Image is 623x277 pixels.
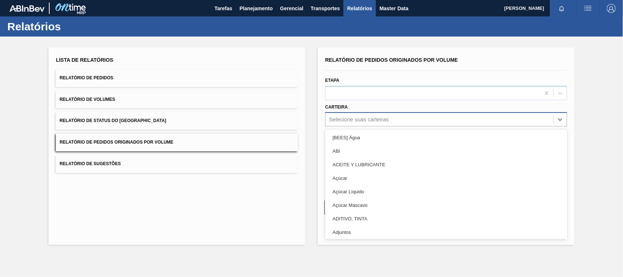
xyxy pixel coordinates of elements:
[325,144,567,158] div: ABI
[325,225,567,239] div: Adjuntos
[325,158,567,171] div: ACEITE Y LUBRICANTE
[215,4,232,13] span: Tarefas
[325,131,567,144] div: [BEES] Água
[325,198,567,212] div: Açúcar Mascavo
[311,4,340,13] span: Transportes
[550,3,573,14] button: Notificações
[56,133,298,151] button: Relatório de Pedidos Originados por Volume
[59,75,113,80] span: Relatório de Pedidos
[56,112,298,130] button: Relatório de Status do [GEOGRAPHIC_DATA]
[56,69,298,87] button: Relatório de Pedidos
[380,4,408,13] span: Master Data
[325,78,339,83] label: Etapa
[280,4,304,13] span: Gerencial
[9,5,45,12] img: TNhmsLtSVTkK8tSr43FrP2fwEKptu5GPRR3wAAAABJRU5ErkJggg==
[7,22,137,31] h1: Relatórios
[239,4,273,13] span: Planejamento
[56,91,298,109] button: Relatório de Volumes
[329,117,389,123] div: Selecione suas carteiras
[607,4,616,13] img: Logout
[325,57,458,63] span: Relatório de Pedidos Originados por Volume
[325,212,567,225] div: ADITIVO, TINTA
[347,4,372,13] span: Relatórios
[59,161,121,166] span: Relatório de Sugestões
[59,97,115,102] span: Relatório de Volumes
[325,185,567,198] div: Açúcar Líquido
[325,105,348,110] label: Carteira
[59,140,173,145] span: Relatório de Pedidos Originados por Volume
[325,171,567,185] div: Açúcar
[59,118,166,123] span: Relatório de Status do [GEOGRAPHIC_DATA]
[56,155,298,173] button: Relatório de Sugestões
[324,200,442,215] button: Limpar
[56,57,113,63] span: Lista de Relatórios
[584,4,592,13] img: userActions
